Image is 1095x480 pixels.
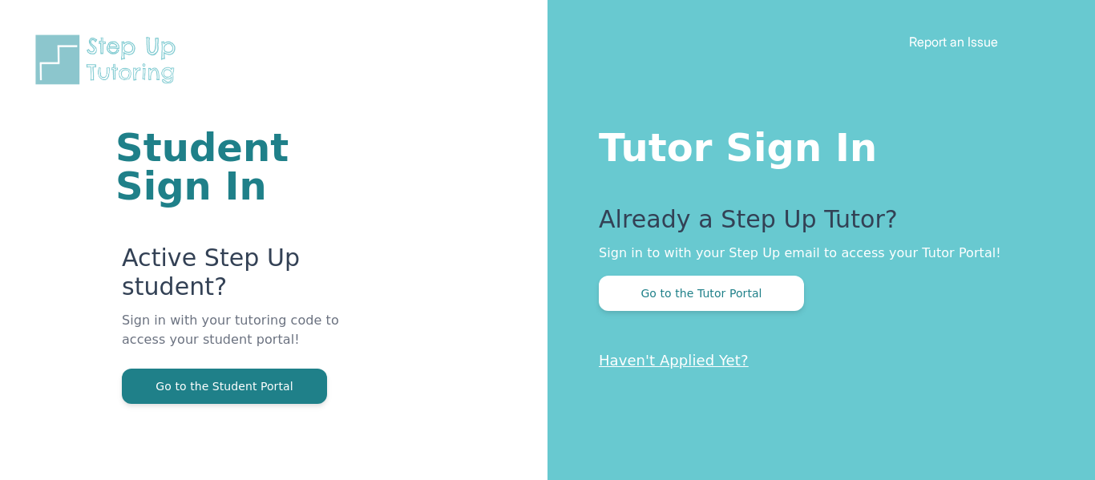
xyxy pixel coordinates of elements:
[122,311,355,369] p: Sign in with your tutoring code to access your student portal!
[115,128,355,205] h1: Student Sign In
[909,34,998,50] a: Report an Issue
[122,369,327,404] button: Go to the Student Portal
[122,378,327,393] a: Go to the Student Portal
[599,122,1031,167] h1: Tutor Sign In
[599,244,1031,263] p: Sign in to with your Step Up email to access your Tutor Portal!
[122,244,355,311] p: Active Step Up student?
[599,285,804,301] a: Go to the Tutor Portal
[599,352,749,369] a: Haven't Applied Yet?
[599,276,804,311] button: Go to the Tutor Portal
[599,205,1031,244] p: Already a Step Up Tutor?
[32,32,186,87] img: Step Up Tutoring horizontal logo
